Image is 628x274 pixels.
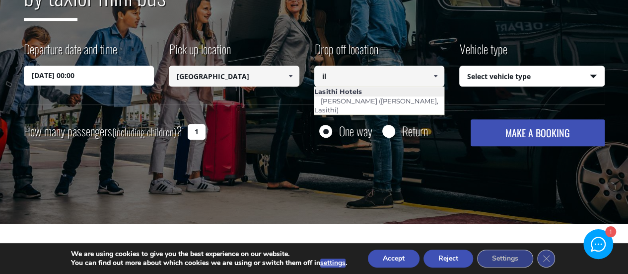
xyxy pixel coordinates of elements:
label: Departure date and time [24,40,117,66]
button: Close GDPR Cookie Banner [537,250,555,268]
li: Lasithi Hotels [314,87,444,96]
p: We are using cookies to give you the best experience on our website. [71,250,347,259]
button: Accept [368,250,419,268]
label: Return [402,125,428,137]
button: MAKE A BOOKING [471,119,604,146]
a: Show All Items [282,66,298,87]
span: Select vehicle type [460,66,604,87]
input: Select drop-off location [314,66,445,87]
button: Reject [423,250,473,268]
label: How many passengers ? [24,119,182,144]
small: (including children) [112,124,176,139]
label: One way [339,125,372,137]
input: Select pickup location [169,66,299,87]
div: 1 [605,227,615,238]
a: [PERSON_NAME] ([PERSON_NAME], Lasithi) [314,94,438,117]
label: Drop off location [314,40,378,66]
p: You can find out more about which cookies we are using or switch them off in . [71,259,347,268]
button: settings [320,259,346,268]
button: Settings [477,250,533,268]
label: Pick up location [169,40,231,66]
a: Show All Items [427,66,444,87]
label: Vehicle type [459,40,507,66]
